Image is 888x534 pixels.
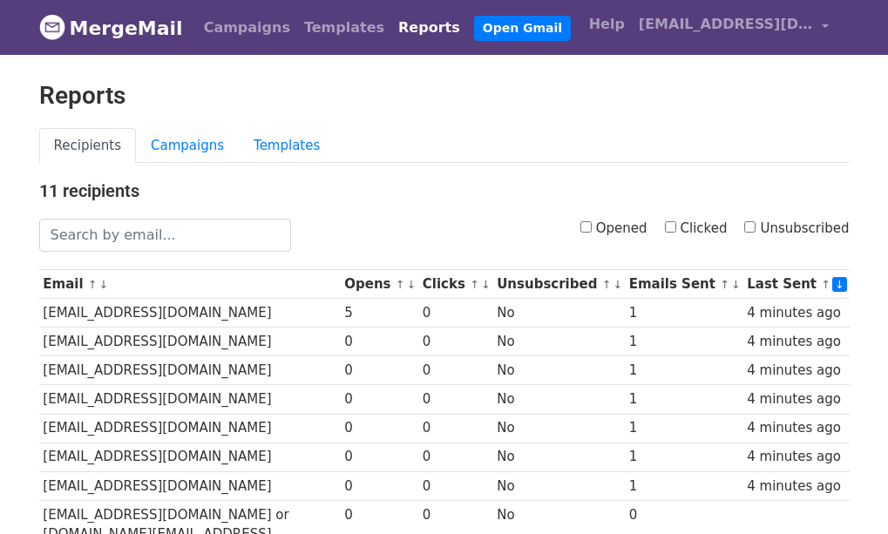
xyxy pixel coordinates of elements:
a: Templates [297,10,391,45]
th: Email [39,270,341,299]
a: ↓ [731,278,741,291]
th: Clicks [418,270,492,299]
td: 1 [625,471,743,500]
a: ↓ [613,278,622,291]
td: [EMAIL_ADDRESS][DOMAIN_NAME] [39,443,341,471]
td: [EMAIL_ADDRESS][DOMAIN_NAME] [39,471,341,500]
td: No [492,443,624,471]
td: 1 [625,414,743,443]
label: Clicked [665,219,728,239]
a: Campaigns [136,128,239,164]
a: Help [582,7,632,42]
a: ↑ [470,278,479,291]
a: ↓ [407,278,417,291]
td: 1 [625,385,743,414]
a: Reports [391,10,467,45]
td: [EMAIL_ADDRESS][DOMAIN_NAME] [39,414,341,443]
td: 0 [340,471,418,500]
input: Unsubscribed [744,221,756,233]
a: Open Gmail [474,16,571,41]
a: ↓ [832,277,847,292]
th: Last Sent [742,270,849,299]
td: No [492,385,624,414]
td: 0 [340,414,418,443]
td: 0 [418,385,492,414]
td: No [492,299,624,328]
a: Recipients [39,128,137,164]
td: 4 minutes ago [742,356,849,385]
a: ↑ [396,278,405,291]
td: 5 [340,299,418,328]
a: ↑ [720,278,729,291]
td: 0 [418,356,492,385]
td: [EMAIL_ADDRESS][DOMAIN_NAME] [39,385,341,414]
label: Unsubscribed [744,219,849,239]
td: 1 [625,328,743,356]
td: 0 [340,443,418,471]
a: ↓ [99,278,109,291]
td: 4 minutes ago [742,471,849,500]
td: [EMAIL_ADDRESS][DOMAIN_NAME] [39,328,341,356]
input: Clicked [665,221,676,233]
h4: 11 recipients [39,180,850,201]
a: Campaigns [197,10,297,45]
a: ↓ [481,278,491,291]
td: 1 [625,443,743,471]
a: ↑ [821,278,830,291]
td: 4 minutes ago [742,328,849,356]
td: 0 [340,385,418,414]
td: 1 [625,299,743,328]
th: Emails Sent [625,270,743,299]
td: No [492,356,624,385]
img: MergeMail logo [39,14,65,40]
td: 0 [340,328,418,356]
a: ↑ [602,278,612,291]
th: Unsubscribed [492,270,624,299]
td: 0 [418,443,492,471]
td: [EMAIL_ADDRESS][DOMAIN_NAME] [39,356,341,385]
td: 0 [340,356,418,385]
h2: Reports [39,81,850,111]
td: 4 minutes ago [742,299,849,328]
th: Opens [340,270,418,299]
td: 0 [418,414,492,443]
label: Opened [580,219,647,239]
span: [EMAIL_ADDRESS][DOMAIN_NAME] [639,14,813,35]
td: No [492,414,624,443]
input: Opened [580,221,592,233]
td: 4 minutes ago [742,414,849,443]
td: 4 minutes ago [742,443,849,471]
td: 0 [418,299,492,328]
a: Templates [239,128,335,164]
a: [EMAIL_ADDRESS][DOMAIN_NAME] [632,7,836,48]
input: Search by email... [39,219,292,252]
td: 0 [418,471,492,500]
td: [EMAIL_ADDRESS][DOMAIN_NAME] [39,299,341,328]
td: 1 [625,356,743,385]
td: 0 [418,328,492,356]
td: No [492,471,624,500]
a: MergeMail [39,10,183,46]
td: 4 minutes ago [742,385,849,414]
td: No [492,328,624,356]
a: ↑ [88,278,98,291]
